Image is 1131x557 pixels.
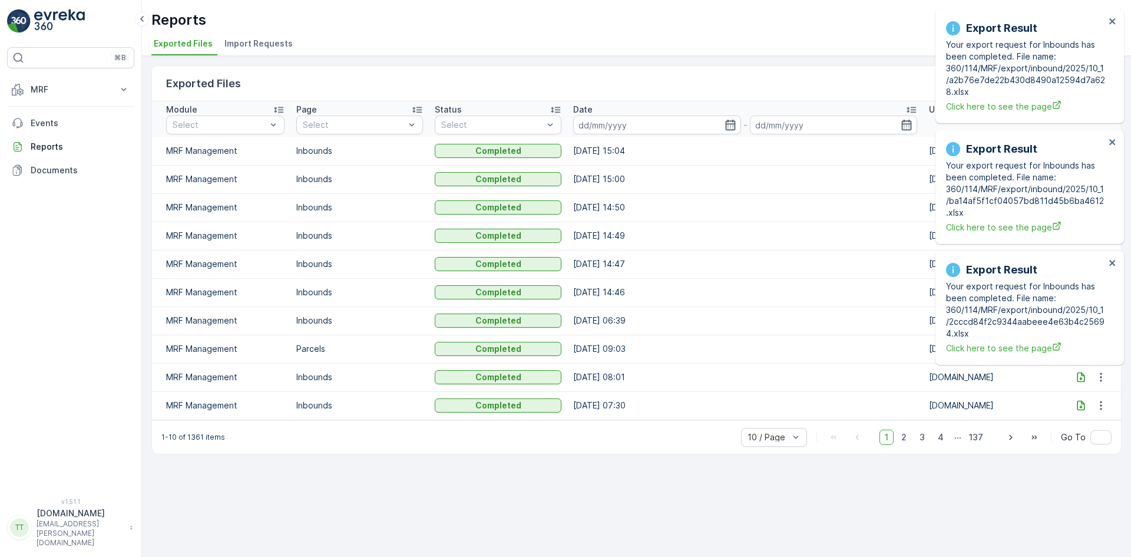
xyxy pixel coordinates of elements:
[435,172,561,186] button: Completed
[166,371,285,383] p: MRF Management
[435,257,561,271] button: Completed
[567,363,922,391] td: [DATE] 08:01
[435,200,561,215] button: Completed
[946,281,1105,340] p: Your export request for Inbounds has been completed. File name: 360/114/MRF/export/inbound/2025/1...
[296,230,423,242] p: Inbounds
[475,400,521,411] p: Completed
[296,371,423,383] p: Inbounds
[435,229,561,243] button: Completed
[946,100,1105,113] a: Click here to see the page
[31,84,111,95] p: MRF
[475,258,521,270] p: Completed
[743,118,748,132] p: -
[34,9,85,33] img: logo_light-DOdMpM7g.png
[567,278,922,306] td: [DATE] 14:46
[946,39,1105,98] p: Your export request for Inbounds has been completed. File name: 360/114/MRF/export/inbound/2025/1...
[929,400,1056,411] p: [DOMAIN_NAME]
[435,285,561,299] button: Completed
[166,104,197,116] p: Module
[296,202,423,213] p: Inbounds
[224,38,293,50] span: Import Requests
[567,335,922,363] td: [DATE] 09:03
[166,315,285,327] p: MRF Management
[929,145,1056,157] p: [DOMAIN_NAME]
[914,430,930,445] span: 3
[296,315,423,327] p: Inbounds
[296,104,317,116] p: Page
[567,222,922,250] td: [DATE] 14:49
[296,286,423,298] p: Inbounds
[166,145,285,157] p: MRF Management
[475,315,521,327] p: Completed
[1109,137,1117,149] button: close
[879,430,894,445] span: 1
[946,160,1105,219] p: Your export request for Inbounds has been completed. File name: 360/114/MRF/export/inbound/2025/1...
[929,371,1056,383] p: [DOMAIN_NAME]
[173,119,266,131] p: Select
[154,38,213,50] span: Exported Files
[573,116,740,134] input: dd/mm/yyyy
[929,202,1056,213] p: [DOMAIN_NAME]
[1109,258,1117,269] button: close
[929,343,1056,355] p: [DOMAIN_NAME]
[1061,431,1086,443] span: Go To
[31,164,130,176] p: Documents
[946,342,1105,354] span: Click here to see the page
[31,117,130,129] p: Events
[7,9,31,33] img: logo
[10,518,29,537] div: TT
[929,173,1056,185] p: [DOMAIN_NAME]
[966,20,1037,37] p: Export Result
[567,137,922,165] td: [DATE] 15:04
[303,119,405,131] p: Select
[929,286,1056,298] p: [DOMAIN_NAME]
[166,75,241,92] p: Exported Files
[946,221,1105,233] a: Click here to see the page
[435,104,462,116] p: Status
[475,343,521,355] p: Completed
[7,507,134,548] button: TT[DOMAIN_NAME][EMAIL_ADDRESS][PERSON_NAME][DOMAIN_NAME]
[567,250,922,278] td: [DATE] 14:47
[475,286,521,298] p: Completed
[929,230,1056,242] p: [DOMAIN_NAME]
[161,433,225,442] p: 1-10 of 1361 items
[567,165,922,193] td: [DATE] 15:00
[929,315,1056,327] p: [DOMAIN_NAME]
[932,430,949,445] span: 4
[166,343,285,355] p: MRF Management
[573,104,593,116] p: Date
[567,306,922,335] td: [DATE] 06:39
[7,498,134,505] span: v 1.51.1
[567,391,922,420] td: [DATE] 07:30
[954,430,961,445] p: ...
[166,202,285,213] p: MRF Management
[296,173,423,185] p: Inbounds
[166,173,285,185] p: MRF Management
[475,145,521,157] p: Completed
[7,159,134,182] a: Documents
[435,342,561,356] button: Completed
[7,78,134,101] button: MRF
[475,371,521,383] p: Completed
[475,173,521,185] p: Completed
[750,116,917,134] input: dd/mm/yyyy
[7,111,134,135] a: Events
[896,430,912,445] span: 2
[567,193,922,222] td: [DATE] 14:50
[31,141,130,153] p: Reports
[964,430,988,445] span: 137
[435,398,561,413] button: Completed
[114,53,126,62] p: ⌘B
[166,400,285,411] p: MRF Management
[1109,17,1117,28] button: close
[435,314,561,328] button: Completed
[441,119,543,131] p: Select
[7,135,134,159] a: Reports
[929,104,948,116] p: User
[296,258,423,270] p: Inbounds
[435,370,561,384] button: Completed
[151,11,206,29] p: Reports
[296,400,423,411] p: Inbounds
